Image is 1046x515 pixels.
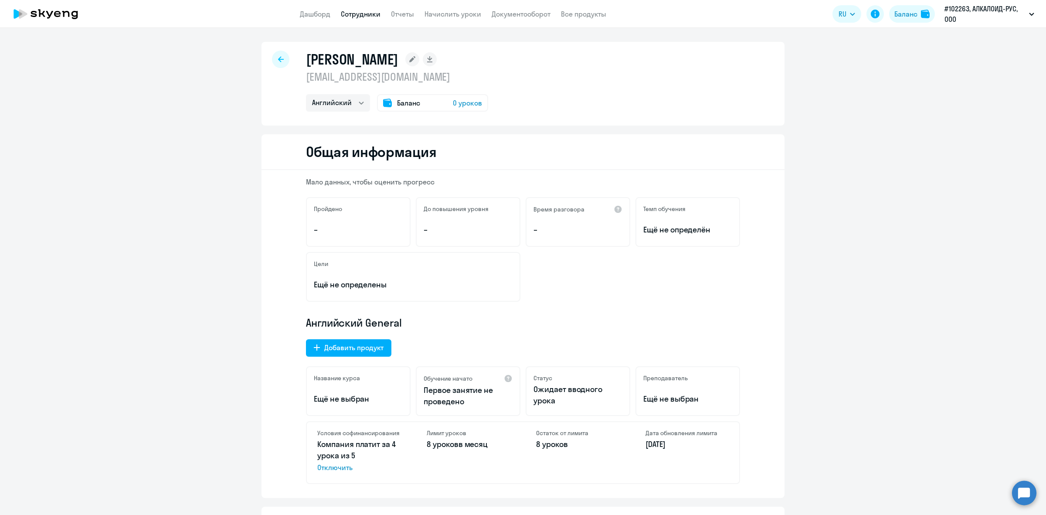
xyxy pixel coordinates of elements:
[425,10,481,18] a: Начислить уроки
[300,10,330,18] a: Дашборд
[643,393,732,405] p: Ещё не выбран
[306,177,740,187] p: Мало данных, чтобы оценить прогресс
[533,374,552,382] h5: Статус
[533,384,622,406] p: Ожидает вводного урока
[643,224,732,235] span: Ещё не определён
[314,224,403,235] p: –
[921,10,930,18] img: balance
[424,224,513,235] p: –
[314,374,360,382] h5: Название курса
[889,5,935,23] button: Балансbalance
[341,10,380,18] a: Сотрудники
[314,279,513,290] p: Ещё не определены
[645,429,729,437] h4: Дата обновления лимита
[645,439,729,450] p: [DATE]
[944,3,1026,24] p: #102263, АЛКАЛОИД-РУС, ООО
[306,316,402,330] span: Английский General
[643,205,686,213] h5: Темп обучения
[306,70,488,84] p: [EMAIL_ADDRESS][DOMAIN_NAME]
[324,342,384,353] div: Добавить продукт
[317,439,401,473] p: Компания платит за 4 урока из 5
[427,429,510,437] h4: Лимит уроков
[832,5,861,23] button: RU
[314,205,342,213] h5: Пройдено
[536,429,619,437] h4: Остаток от лимита
[391,10,414,18] a: Отчеты
[427,439,458,449] span: 8 уроков
[306,51,398,68] h1: [PERSON_NAME]
[492,10,550,18] a: Документооборот
[424,205,489,213] h5: До повышения уровня
[314,260,328,268] h5: Цели
[536,439,568,449] span: 8 уроков
[424,375,472,382] h5: Обучение начато
[839,9,846,19] span: RU
[317,462,401,473] span: Отключить
[314,393,403,405] p: Ещё не выбран
[306,339,391,357] button: Добавить продукт
[533,205,584,213] h5: Время разговора
[940,3,1039,24] button: #102263, АЛКАЛОИД-РУС, ООО
[894,9,917,19] div: Баланс
[424,385,513,407] p: Первое занятие не проведено
[643,374,688,382] h5: Преподаватель
[397,98,420,108] span: Баланс
[533,224,622,235] p: –
[453,98,482,108] span: 0 уроков
[427,439,510,450] p: в месяц
[306,143,436,160] h2: Общая информация
[317,429,401,437] h4: Условия софинансирования
[561,10,606,18] a: Все продукты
